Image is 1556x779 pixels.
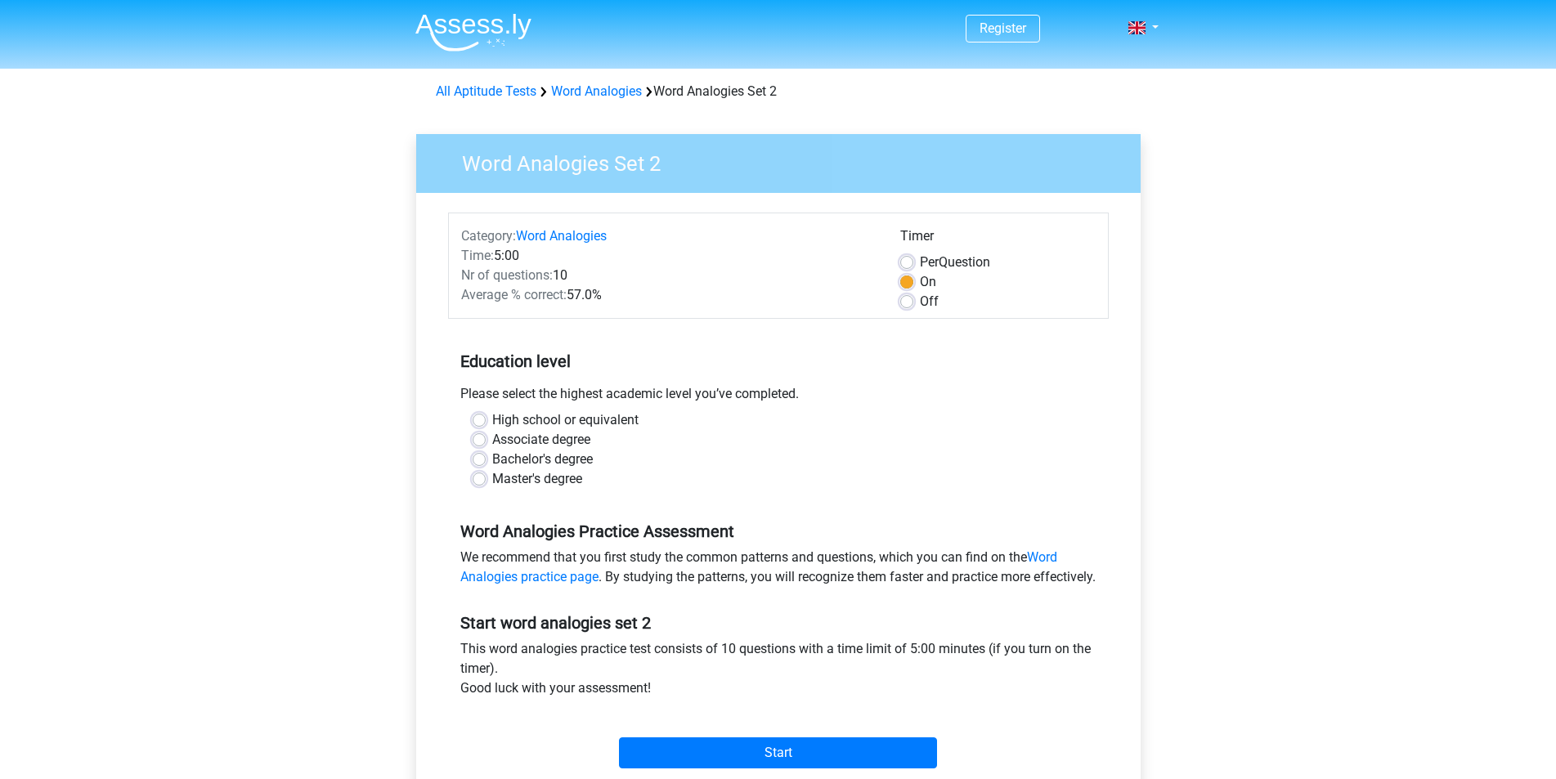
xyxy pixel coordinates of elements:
[429,82,1128,101] div: Word Analogies Set 2
[461,228,516,244] span: Category:
[492,450,593,469] label: Bachelor's degree
[920,292,939,311] label: Off
[516,228,607,244] a: Word Analogies
[619,737,937,768] input: Start
[461,267,553,283] span: Nr of questions:
[449,285,888,305] div: 57.0%
[460,522,1096,541] h5: Word Analogies Practice Assessment
[442,145,1128,177] h3: Word Analogies Set 2
[551,83,642,99] a: Word Analogies
[492,410,639,430] label: High school or equivalent
[492,469,582,489] label: Master's degree
[492,430,590,450] label: Associate degree
[461,248,494,263] span: Time:
[449,266,888,285] div: 10
[980,20,1026,36] a: Register
[460,345,1096,378] h5: Education level
[448,384,1109,410] div: Please select the highest academic level you’ve completed.
[448,639,1109,705] div: This word analogies practice test consists of 10 questions with a time limit of 5:00 minutes (if ...
[920,272,936,292] label: On
[920,253,990,272] label: Question
[448,548,1109,593] div: We recommend that you first study the common patterns and questions, which you can find on the . ...
[460,613,1096,633] h5: Start word analogies set 2
[920,254,939,270] span: Per
[436,83,536,99] a: All Aptitude Tests
[900,226,1096,253] div: Timer
[461,287,567,302] span: Average % correct:
[449,246,888,266] div: 5:00
[415,13,531,51] img: Assessly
